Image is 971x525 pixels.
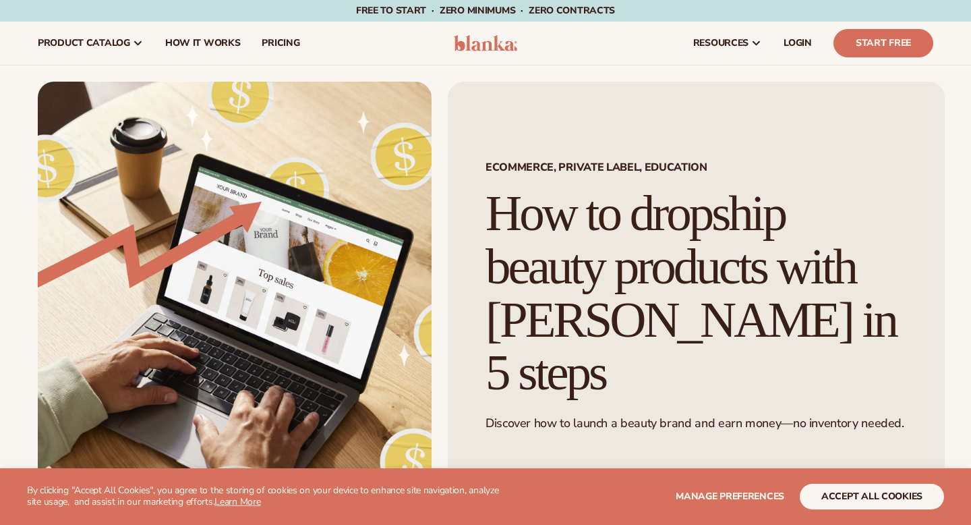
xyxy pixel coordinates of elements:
a: pricing [251,22,310,65]
a: LOGIN [773,22,823,65]
span: LOGIN [784,38,812,49]
a: resources [682,22,773,65]
a: How It Works [154,22,252,65]
span: product catalog [38,38,130,49]
img: logo [454,35,518,51]
p: Discover how to launch a beauty brand and earn money—no inventory needed. [486,416,907,431]
button: accept all cookies [800,484,944,509]
span: Free to start · ZERO minimums · ZERO contracts [356,4,615,17]
span: Manage preferences [676,490,784,503]
a: product catalog [27,22,154,65]
p: By clicking "Accept All Cookies", you agree to the storing of cookies on your device to enhance s... [27,485,507,508]
span: Ecommerce, Private Label, EDUCATION [486,162,907,173]
button: Manage preferences [676,484,784,509]
a: Start Free [833,29,933,57]
h1: How to dropship beauty products with [PERSON_NAME] in 5 steps [486,187,907,399]
span: resources [693,38,748,49]
img: Growing money with ecommerce [38,82,432,518]
span: How It Works [165,38,241,49]
span: pricing [262,38,299,49]
a: Learn More [214,495,260,508]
